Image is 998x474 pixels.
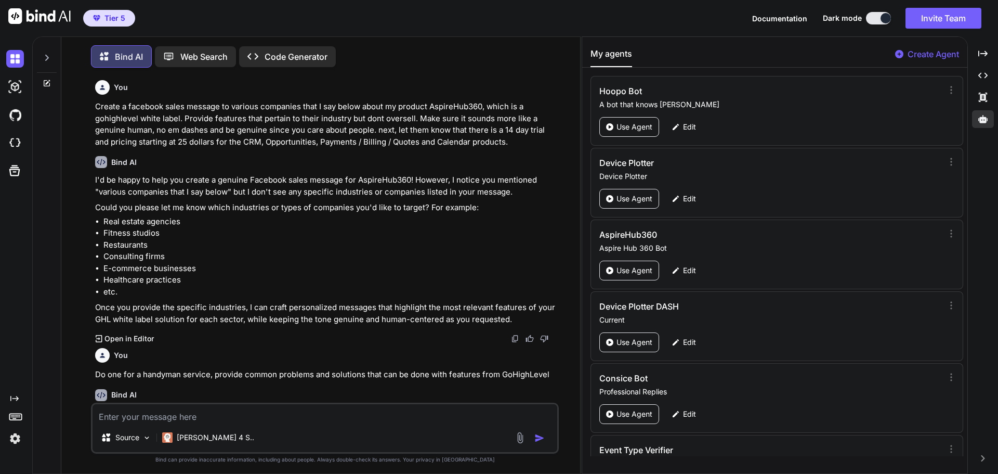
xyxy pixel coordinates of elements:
[599,171,939,182] p: Device Plotter
[95,101,557,148] p: Create a facebook sales message to various companies that I say below about my product AspireHub3...
[599,228,837,241] h3: AspireHub360
[616,409,652,419] p: Use Agent
[103,216,557,228] li: Real estate agencies
[114,82,128,93] h6: You
[616,194,652,204] p: Use Agent
[823,13,862,23] span: Dark mode
[177,432,254,443] p: [PERSON_NAME] 4 S..
[599,387,939,397] p: Professional Replies
[142,433,151,442] img: Pick Models
[114,350,128,361] h6: You
[514,432,526,444] img: attachment
[265,50,327,63] p: Code Generator
[103,251,557,263] li: Consulting firms
[8,8,71,24] img: Bind AI
[905,8,981,29] button: Invite Team
[162,432,173,443] img: Claude 4 Sonnet
[752,13,807,24] button: Documentation
[104,13,125,23] span: Tier 5
[599,300,837,313] h3: Device Plotter DASH
[115,432,139,443] p: Source
[752,14,807,23] span: Documentation
[683,337,696,348] p: Edit
[683,122,696,132] p: Edit
[599,444,837,456] h3: Event Type Verifier
[534,433,545,443] img: icon
[599,157,837,169] h3: Device Plotter
[95,202,557,214] p: Could you please let me know which industries or types of companies you'd like to target? For exa...
[103,286,557,298] li: etc.
[599,99,939,110] p: A bot that knows [PERSON_NAME]
[95,302,557,325] p: Once you provide the specific industries, I can craft personalized messages that highlight the mo...
[115,50,143,63] p: Bind AI
[103,227,557,239] li: Fitness studios
[616,265,652,276] p: Use Agent
[590,47,632,67] button: My agents
[599,85,837,97] h3: Hoopo Bot
[83,10,135,27] button: premiumTier 5
[599,315,939,325] p: Current
[103,274,557,286] li: Healthcare practices
[111,390,137,400] h6: Bind AI
[6,78,24,96] img: darkAi-studio
[599,243,939,253] p: Aspire Hub 360 Bot
[104,334,154,344] p: Open in Editor
[180,50,228,63] p: Web Search
[111,157,137,168] h6: Bind AI
[526,335,534,343] img: like
[540,335,548,343] img: dislike
[683,409,696,419] p: Edit
[103,239,557,251] li: Restaurants
[6,106,24,124] img: githubDark
[103,263,557,275] li: E-commerce businesses
[683,194,696,204] p: Edit
[95,369,557,381] p: Do one for a handyman service, provide common problems and solutions that can be done with featur...
[6,134,24,152] img: cloudideIcon
[616,337,652,348] p: Use Agent
[6,50,24,68] img: darkChat
[908,48,959,60] p: Create Agent
[6,430,24,447] img: settings
[95,174,557,198] p: I'd be happy to help you create a genuine Facebook sales message for AspireHub360! However, I not...
[616,122,652,132] p: Use Agent
[93,15,100,21] img: premium
[91,456,559,464] p: Bind can provide inaccurate information, including about people. Always double-check its answers....
[683,265,696,276] p: Edit
[599,372,837,385] h3: Consice Bot
[511,335,519,343] img: copy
